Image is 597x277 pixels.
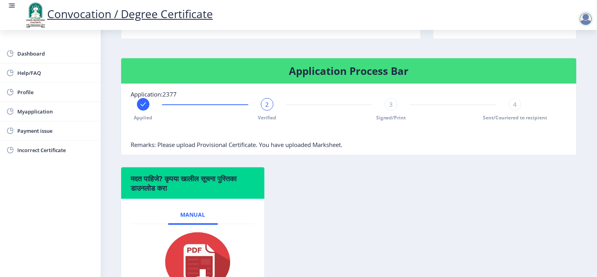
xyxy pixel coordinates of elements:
span: Verified [258,114,277,121]
h4: Application Process Bar [131,65,567,77]
span: Dashboard [17,49,94,58]
a: Manual [168,205,218,224]
span: 2 [266,100,269,108]
span: Manual [181,212,205,218]
img: logo [24,2,47,28]
span: 4 [514,100,517,108]
span: Payment issue [17,126,94,136]
span: Application:2377 [131,90,177,98]
span: Help/FAQ [17,68,94,78]
a: Convocation / Degree Certificate [24,6,213,21]
span: Applied [134,114,153,121]
h6: मदत पाहिजे? कृपया खालील सूचना पुस्तिका डाउनलोड करा [131,174,255,193]
span: Incorrect Certificate [17,145,94,155]
span: Sent/Couriered to recipient [483,114,547,121]
span: 3 [390,100,393,108]
span: Profile [17,87,94,97]
span: Signed/Print [376,114,406,121]
span: Myapplication [17,107,94,116]
span: Remarks: Please upload Provisional Certificate. You have uploaded Marksheet. [131,141,342,149]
